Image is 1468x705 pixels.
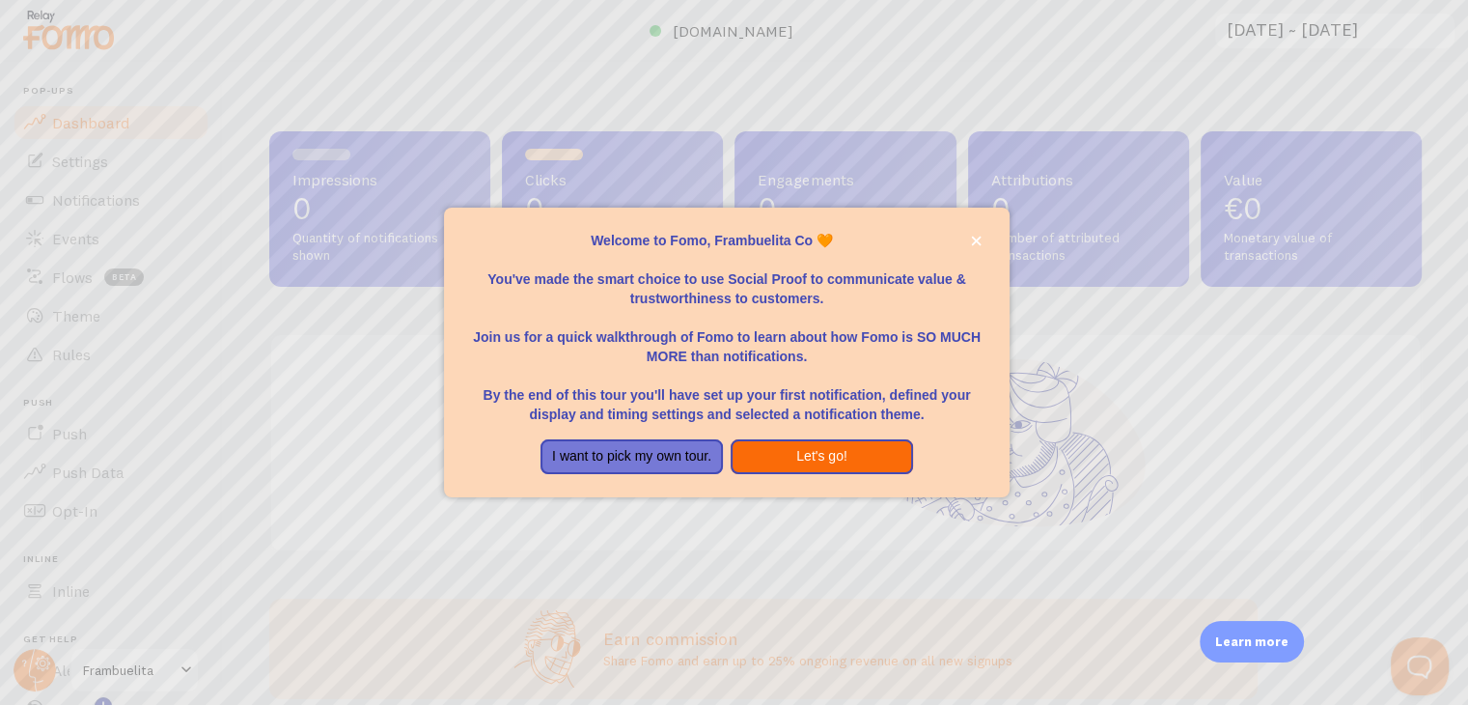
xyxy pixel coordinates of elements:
[467,231,986,250] p: Welcome to Fomo, Frambuelita Co 🧡
[1200,621,1304,663] div: Learn more
[467,250,986,308] p: You've made the smart choice to use Social Proof to communicate value & trustworthiness to custom...
[467,366,986,424] p: By the end of this tour you'll have set up your first notification, defined your display and timi...
[731,439,913,474] button: Let's go!
[540,439,723,474] button: I want to pick my own tour.
[1215,633,1288,651] p: Learn more
[444,208,1010,497] div: Welcome to Fomo, Frambuelita Co 🧡You&amp;#39;ve made the smart choice to use Social Proof to comm...
[966,231,986,251] button: close,
[467,308,986,366] p: Join us for a quick walkthrough of Fomo to learn about how Fomo is SO MUCH MORE than notifications.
